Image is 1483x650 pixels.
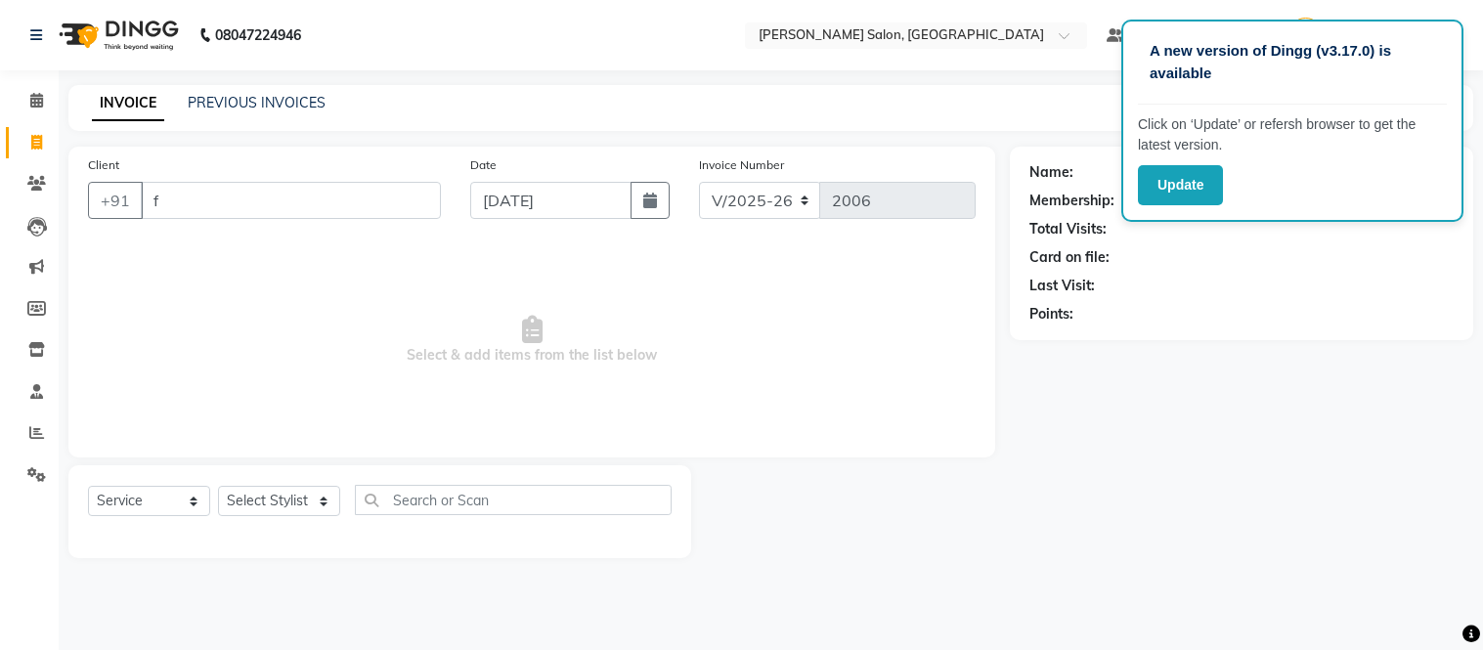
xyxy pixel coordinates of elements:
div: Points: [1029,304,1073,325]
div: Membership: [1029,191,1114,211]
div: Total Visits: [1029,219,1107,239]
div: Card on file: [1029,247,1110,268]
img: madonna [1288,18,1323,52]
p: Click on ‘Update’ or refersh browser to get the latest version. [1138,114,1447,155]
p: A new version of Dingg (v3.17.0) is available [1150,40,1435,84]
button: +91 [88,182,143,219]
a: INVOICE [92,86,164,121]
label: Client [88,156,119,174]
input: Search or Scan [355,485,672,515]
label: Invoice Number [699,156,784,174]
label: Date [470,156,497,174]
button: Update [1138,165,1223,205]
b: 08047224946 [215,8,301,63]
input: Search by Name/Mobile/Email/Code [141,182,441,219]
a: PREVIOUS INVOICES [188,94,326,111]
span: Select & add items from the list below [88,242,976,438]
img: logo [50,8,184,63]
div: Last Visit: [1029,276,1095,296]
div: Name: [1029,162,1073,183]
